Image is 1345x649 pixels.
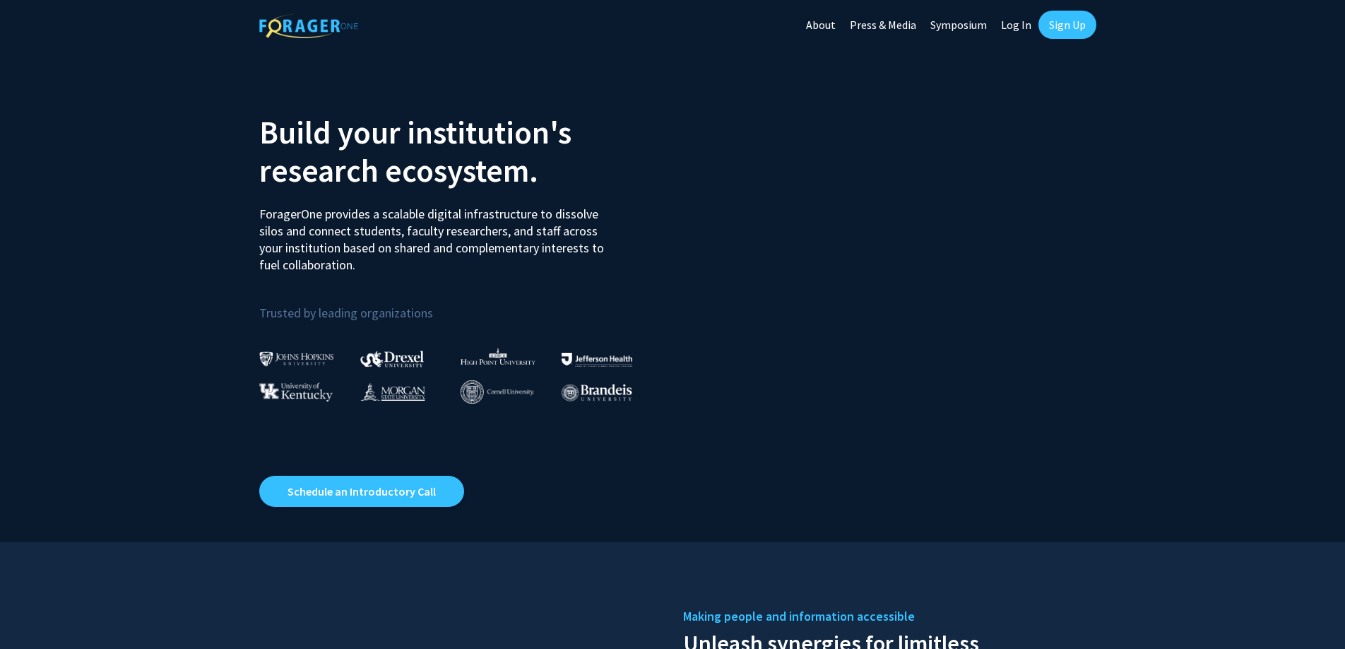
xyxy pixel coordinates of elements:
a: Sign Up [1038,11,1096,39]
img: Johns Hopkins University [259,351,334,366]
p: ForagerOne provides a scalable digital infrastructure to dissolve silos and connect students, fac... [259,195,614,274]
img: Drexel University [360,351,424,367]
img: High Point University [461,348,535,365]
h2: Build your institution's research ecosystem. [259,113,662,189]
img: Thomas Jefferson University [562,353,632,366]
img: Brandeis University [562,384,632,402]
img: University of Kentucky [259,382,333,402]
h5: Making people and information accessible [683,606,1086,627]
a: Opens in a new tab [259,476,464,507]
img: ForagerOne Logo [259,13,358,38]
img: Morgan State University [360,382,425,401]
img: Cornell University [461,380,534,404]
p: Trusted by leading organizations [259,285,662,324]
